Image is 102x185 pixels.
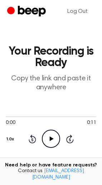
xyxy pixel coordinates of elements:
[4,168,98,181] span: Contact us
[6,74,96,92] p: Copy the link and paste it anywhere
[60,3,95,20] a: Log Out
[32,169,84,180] a: [EMAIL_ADDRESS][DOMAIN_NAME]
[87,119,96,127] span: 0:11
[6,133,17,145] button: 1.0x
[6,46,96,69] h1: Your Recording is Ready
[6,119,15,127] span: 0:00
[7,5,48,19] a: Beep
